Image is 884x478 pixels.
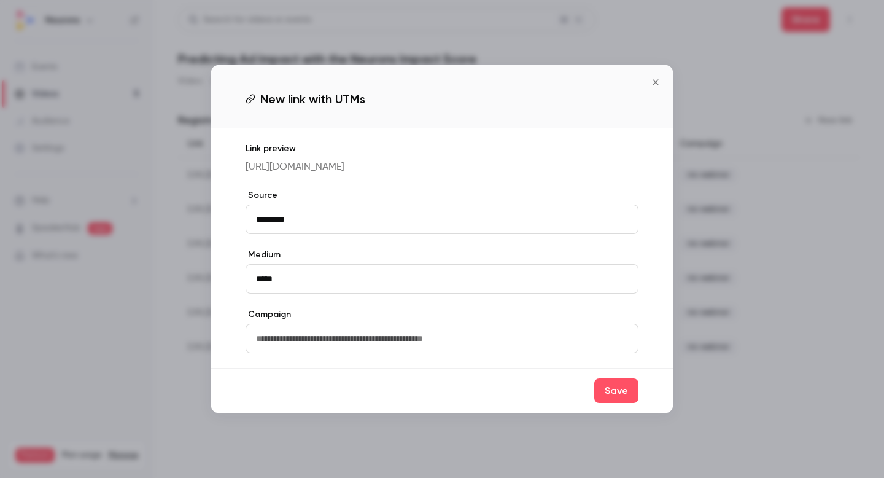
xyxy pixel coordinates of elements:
[246,160,638,174] p: [URL][DOMAIN_NAME]
[246,189,638,202] label: Source
[260,90,365,108] span: New link with UTMs
[594,378,638,403] button: Save
[643,70,668,95] button: Close
[246,249,638,261] label: Medium
[246,143,638,155] p: Link preview
[246,308,638,321] label: Campaign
